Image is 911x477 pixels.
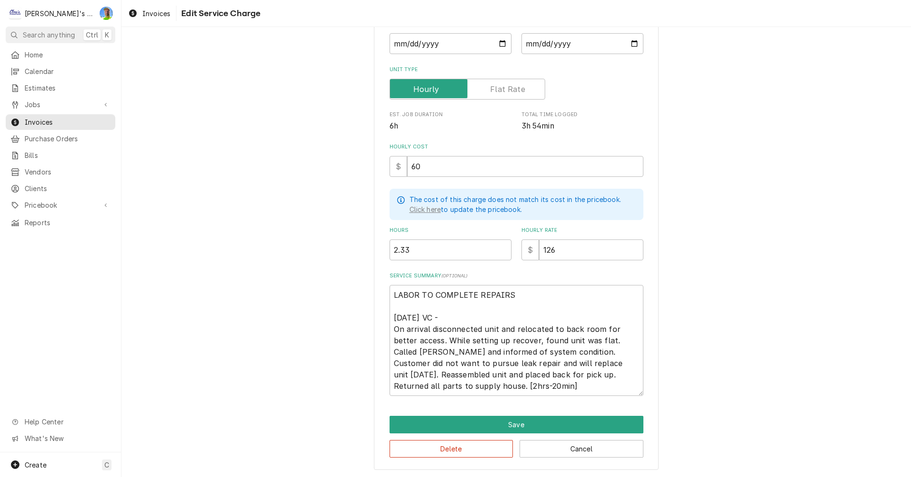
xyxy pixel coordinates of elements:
a: Invoices [6,114,115,130]
a: Go to Jobs [6,97,115,112]
span: Pricebook [25,200,96,210]
button: Search anythingCtrlK [6,27,115,43]
div: [object Object] [521,227,643,260]
span: Home [25,50,111,60]
span: Est. Job Duration [390,111,511,119]
span: K [105,30,109,40]
label: Hourly Cost [390,143,643,151]
span: to update the pricebook. [409,205,522,213]
div: $ [521,239,539,260]
label: Service Summary [390,272,643,280]
span: 6h [390,121,398,130]
div: [object Object] [390,227,511,260]
a: Vendors [6,164,115,180]
span: Total Time Logged [521,111,643,119]
div: $ [390,156,407,177]
textarea: LABOR TO COMPLETE REPAIRS [DATE] VC - On arrival disconnected unit and relocated to back room for... [390,285,643,396]
span: Edit Service Charge [178,7,260,20]
span: Purchase Orders [25,134,111,144]
span: Bills [25,150,111,160]
span: C [104,460,109,470]
span: Reports [25,218,111,228]
span: Estimates [25,83,111,93]
span: Total Time Logged [521,120,643,132]
div: Clay's Refrigeration's Avatar [9,7,22,20]
a: Invoices [124,6,174,21]
div: Hourly Cost [390,143,643,177]
div: Service Summary [390,272,643,396]
a: Reports [6,215,115,230]
span: Create [25,461,46,469]
div: Greg Austin's Avatar [100,7,113,20]
a: Purchase Orders [6,131,115,147]
span: Jobs [25,100,96,110]
p: The cost of this charge does not match its cost in the pricebook. [409,194,621,204]
button: Cancel [520,440,643,458]
span: Calendar [25,66,111,76]
input: yyyy-mm-dd [521,33,643,54]
div: Button Group Row [390,416,643,433]
button: Save [390,416,643,433]
div: GA [100,7,113,20]
label: Unit Type [390,66,643,73]
span: What's New [25,433,110,443]
button: Delete [390,440,513,458]
span: Vendors [25,167,111,177]
div: Unit Type [390,66,643,100]
a: Clients [6,181,115,196]
span: Clients [25,183,111,193]
a: Bills [6,147,115,163]
span: Ctrl [86,30,98,40]
label: Hourly Rate [521,227,643,234]
span: Invoices [142,9,170,18]
a: Click here [409,204,441,214]
div: Est. Job Duration [390,111,511,131]
span: Est. Job Duration [390,120,511,132]
a: Go to What's New [6,431,115,446]
div: [PERSON_NAME]'s Refrigeration [25,9,94,18]
a: Estimates [6,80,115,96]
label: Hours [390,227,511,234]
div: Button Group Row [390,433,643,458]
div: Start Date [390,20,511,54]
span: Help Center [25,417,110,427]
a: Home [6,47,115,63]
input: yyyy-mm-dd [390,33,511,54]
span: Invoices [25,117,111,127]
span: ( optional ) [441,273,468,278]
a: Go to Help Center [6,414,115,430]
a: Calendar [6,64,115,79]
div: C [9,7,22,20]
div: Button Group [390,416,643,458]
a: Go to Pricebook [6,197,115,213]
div: Total Time Logged [521,111,643,131]
span: 3h 54min [521,121,554,130]
div: End Date [521,20,643,54]
span: Search anything [23,30,75,40]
